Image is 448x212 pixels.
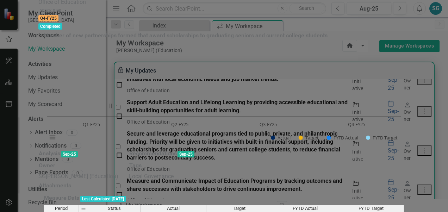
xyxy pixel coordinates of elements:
h3: Attachments [39,182,71,189]
button: Show Target [299,135,319,141]
span: FYTD Target [359,206,384,211]
span: FYTD Actual [293,206,318,211]
button: Show FYTD Actual [327,135,358,141]
span: Last Calculated [DATE] [80,196,126,202]
span: Status [108,206,121,211]
span: Completed [38,23,62,30]
div: Chart. Highcharts interactive chart. [44,43,404,148]
div: [PERSON_NAME] (Education) [46,173,118,181]
h3: Analysis [39,150,60,157]
img: 8DAGhfEEPCf229AAAAAElFTkSuQmCC [81,206,86,212]
span: Sep-25 [178,151,194,157]
h3: Owner [39,162,55,169]
button: View chart menu, Chart [48,132,57,142]
div: SG [38,173,46,181]
h3: Number of new partnerships formed that award scholarships to graduating seniors and current colle... [44,32,328,39]
h3: Measure Data [44,195,80,201]
h3: Recommendations [129,150,177,157]
span: Actual [167,206,180,211]
span: Score: 0.00 [38,7,63,14]
text: Q4-FY25 [348,121,365,127]
span: Target [233,206,245,211]
button: Show Actual [271,135,291,141]
text: Q2-FY25 [171,121,188,127]
svg: Interactive chart [44,43,404,148]
span: Period [55,206,68,211]
h3: Tags [129,162,142,169]
span: Sep-25 [61,151,78,157]
span: Local Governance [129,173,174,180]
text: Q1-FY25 [83,121,100,127]
span: Q4-FY25 [38,15,58,21]
button: Show FYTD Target [366,135,398,141]
text: Q3-FY25 [260,121,277,127]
